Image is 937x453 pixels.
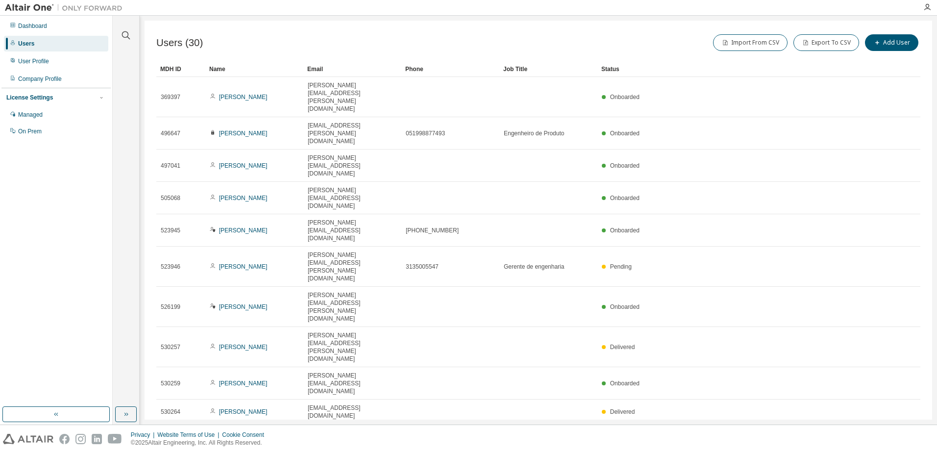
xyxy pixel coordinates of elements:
div: Name [209,61,299,77]
a: [PERSON_NAME] [219,162,268,169]
img: altair_logo.svg [3,434,53,444]
span: 523946 [161,263,180,271]
a: [PERSON_NAME] [219,344,268,351]
div: Job Title [503,61,593,77]
span: 530259 [161,379,180,387]
img: youtube.svg [108,434,122,444]
p: © 2025 Altair Engineering, Inc. All Rights Reserved. [131,439,270,447]
span: 530257 [161,343,180,351]
span: [PERSON_NAME][EMAIL_ADDRESS][PERSON_NAME][DOMAIN_NAME] [308,291,397,323]
div: License Settings [6,94,53,101]
div: Status [601,61,869,77]
span: 051998877493 [406,129,445,137]
span: [PERSON_NAME][EMAIL_ADDRESS][PERSON_NAME][DOMAIN_NAME] [308,331,397,363]
span: [EMAIL_ADDRESS][PERSON_NAME][DOMAIN_NAME] [308,122,397,145]
span: Pending [610,263,632,270]
span: Users (30) [156,37,203,49]
span: 505068 [161,194,180,202]
a: [PERSON_NAME] [219,303,268,310]
span: [EMAIL_ADDRESS][DOMAIN_NAME] [308,404,397,420]
span: Gerente de engenharia [504,263,564,271]
a: [PERSON_NAME] [219,94,268,101]
a: [PERSON_NAME] [219,227,268,234]
a: [PERSON_NAME] [219,408,268,415]
div: Phone [405,61,495,77]
span: Onboarded [610,162,640,169]
div: On Prem [18,127,42,135]
span: [PERSON_NAME][EMAIL_ADDRESS][PERSON_NAME][DOMAIN_NAME] [308,81,397,113]
img: Altair One [5,3,127,13]
a: [PERSON_NAME] [219,195,268,201]
span: Delivered [610,344,635,351]
button: Add User [865,34,918,51]
div: Company Profile [18,75,62,83]
span: [PERSON_NAME][EMAIL_ADDRESS][DOMAIN_NAME] [308,186,397,210]
img: linkedin.svg [92,434,102,444]
div: Dashboard [18,22,47,30]
span: 3135005547 [406,263,439,271]
span: [PHONE_NUMBER] [406,226,459,234]
span: 526199 [161,303,180,311]
div: Website Terms of Use [157,431,222,439]
span: [PERSON_NAME][EMAIL_ADDRESS][DOMAIN_NAME] [308,154,397,177]
div: Email [307,61,397,77]
span: Onboarded [610,380,640,387]
div: User Profile [18,57,49,65]
span: [PERSON_NAME][EMAIL_ADDRESS][DOMAIN_NAME] [308,372,397,395]
span: [PERSON_NAME][EMAIL_ADDRESS][PERSON_NAME][DOMAIN_NAME] [308,251,397,282]
div: Privacy [131,431,157,439]
div: Managed [18,111,43,119]
div: Cookie Consent [222,431,270,439]
a: [PERSON_NAME] [219,380,268,387]
a: [PERSON_NAME] [219,263,268,270]
span: Onboarded [610,195,640,201]
span: 530264 [161,408,180,416]
div: Users [18,40,34,48]
span: Onboarded [610,130,640,137]
div: MDH ID [160,61,201,77]
span: Engenheiro de Produto [504,129,564,137]
span: [PERSON_NAME][EMAIL_ADDRESS][DOMAIN_NAME] [308,219,397,242]
img: instagram.svg [75,434,86,444]
span: Delivered [610,408,635,415]
span: 369397 [161,93,180,101]
span: 497041 [161,162,180,170]
span: 496647 [161,129,180,137]
span: Onboarded [610,94,640,101]
span: Onboarded [610,303,640,310]
span: 523945 [161,226,180,234]
a: [PERSON_NAME] [219,130,268,137]
span: Onboarded [610,227,640,234]
button: Export To CSV [793,34,859,51]
button: Import From CSV [713,34,788,51]
img: facebook.svg [59,434,70,444]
